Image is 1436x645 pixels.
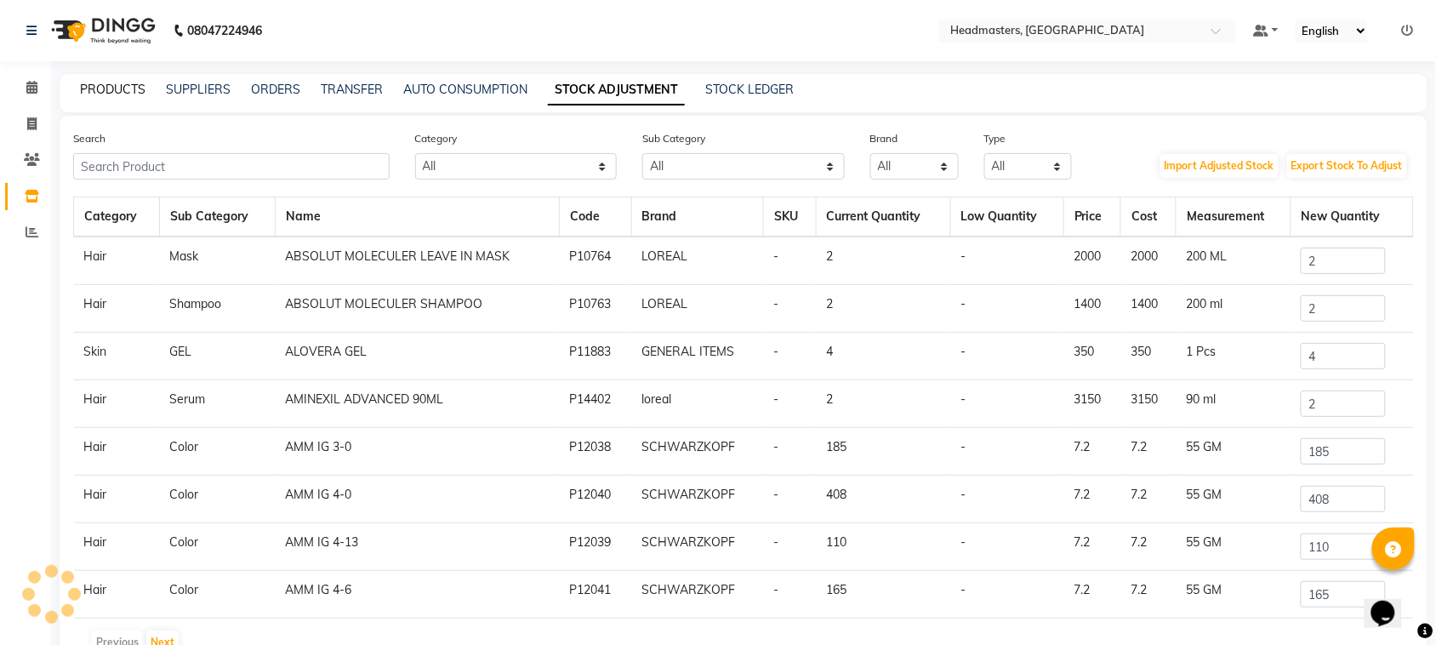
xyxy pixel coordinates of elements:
[642,131,705,146] label: Sub Category
[705,82,794,97] a: STOCK LEDGER
[950,237,1063,285] td: -
[321,82,383,97] a: TRANSFER
[74,333,160,380] td: Skin
[1177,476,1291,523] td: 55 GM
[275,237,559,285] td: ABSOLUT MOLECULER LEAVE IN MASK
[816,571,950,619] td: 165
[816,523,950,571] td: 110
[950,523,1063,571] td: -
[251,82,300,97] a: ORDERS
[1121,380,1177,428] td: 3150
[1064,380,1121,428] td: 3150
[1064,333,1121,380] td: 350
[187,7,262,54] b: 08047224946
[816,237,950,285] td: 2
[403,82,527,97] a: AUTO CONSUMPTION
[560,285,632,333] td: P10763
[1177,428,1291,476] td: 55 GM
[950,476,1063,523] td: -
[1121,523,1177,571] td: 7.2
[159,476,275,523] td: Color
[1160,154,1279,178] button: Import Adjusted Stock
[816,197,950,237] th: Current Quantity
[74,237,160,285] td: Hair
[950,428,1063,476] td: -
[631,285,764,333] td: LOREAL
[1064,523,1121,571] td: 7.2
[631,476,764,523] td: SCHWARZKOPF
[764,285,817,333] td: -
[1121,237,1177,285] td: 2000
[764,197,817,237] th: SKU
[275,197,559,237] th: Name
[1177,197,1291,237] th: Measurement
[764,523,817,571] td: -
[816,428,950,476] td: 185
[275,523,559,571] td: AMM IG 4-13
[560,428,632,476] td: P12038
[159,571,275,619] td: Color
[415,131,458,146] label: Category
[764,380,817,428] td: -
[950,285,1063,333] td: -
[764,333,817,380] td: -
[548,75,685,106] a: STOCK ADJUSTMENT
[159,523,275,571] td: Color
[950,380,1063,428] td: -
[631,380,764,428] td: loreal
[80,82,145,97] a: PRODUCTS
[275,380,559,428] td: AMINEXIL ADVANCED 90ML
[631,571,764,619] td: SCHWARZKOPF
[950,571,1063,619] td: -
[74,380,160,428] td: Hair
[74,523,160,571] td: Hair
[1064,428,1121,476] td: 7.2
[74,476,160,523] td: Hair
[560,197,632,237] th: Code
[1177,523,1291,571] td: 55 GM
[1177,285,1291,333] td: 200 ml
[275,476,559,523] td: AMM IG 4-0
[1177,571,1291,619] td: 55 GM
[631,428,764,476] td: SCHWARZKOPF
[159,380,275,428] td: Serum
[984,131,1006,146] label: Type
[159,237,275,285] td: Mask
[631,197,764,237] th: Brand
[74,285,160,333] td: Hair
[1064,285,1121,333] td: 1400
[275,333,559,380] td: ALOVERA GEL
[73,153,390,180] input: Search Product
[159,333,275,380] td: GEL
[166,82,231,97] a: SUPPLIERS
[816,380,950,428] td: 2
[950,197,1063,237] th: Low Quantity
[159,428,275,476] td: Color
[159,285,275,333] td: Shampoo
[560,380,632,428] td: P14402
[1121,571,1177,619] td: 7.2
[764,476,817,523] td: -
[816,333,950,380] td: 4
[1064,476,1121,523] td: 7.2
[631,237,764,285] td: LOREAL
[275,428,559,476] td: AMM IG 3-0
[275,571,559,619] td: AMM IG 4-6
[1064,571,1121,619] td: 7.2
[1121,285,1177,333] td: 1400
[43,7,160,54] img: logo
[816,476,950,523] td: 408
[764,237,817,285] td: -
[1064,197,1121,237] th: Price
[1121,333,1177,380] td: 350
[1121,428,1177,476] td: 7.2
[764,571,817,619] td: -
[631,333,764,380] td: GENERAL ITEMS
[74,428,160,476] td: Hair
[74,197,160,237] th: Category
[1177,237,1291,285] td: 200 ML
[560,476,632,523] td: P12040
[159,197,275,237] th: Sub Category
[560,237,632,285] td: P10764
[870,131,898,146] label: Brand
